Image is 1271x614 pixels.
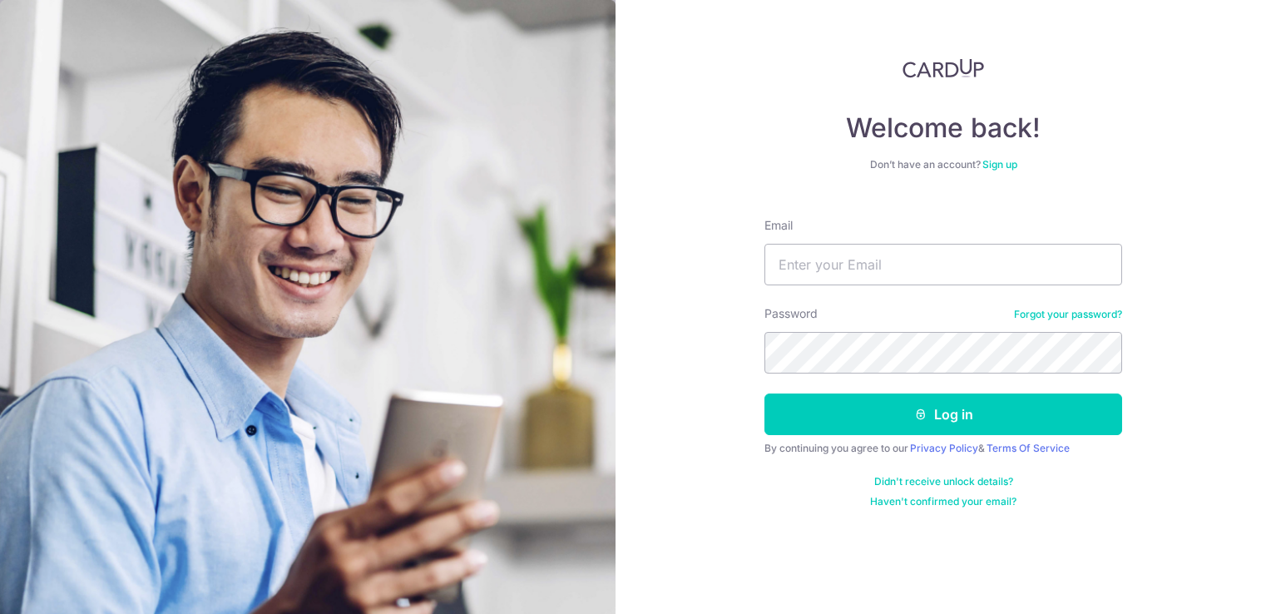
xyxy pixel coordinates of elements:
a: Sign up [982,158,1017,171]
a: Haven't confirmed your email? [870,495,1016,508]
a: Terms Of Service [987,442,1070,454]
input: Enter your Email [764,244,1122,285]
h4: Welcome back! [764,111,1122,145]
a: Forgot your password? [1014,308,1122,321]
a: Didn't receive unlock details? [874,475,1013,488]
div: By continuing you agree to our & [764,442,1122,455]
button: Log in [764,394,1122,435]
label: Password [764,305,818,322]
div: Don’t have an account? [764,158,1122,171]
img: CardUp Logo [903,58,984,78]
label: Email [764,217,793,234]
a: Privacy Policy [910,442,978,454]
